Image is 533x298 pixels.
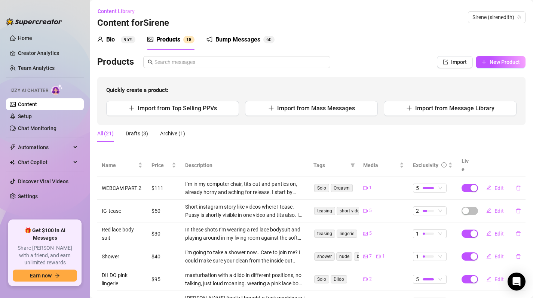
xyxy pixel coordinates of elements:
[106,101,239,116] button: Import from Top Selling PPVs
[10,144,16,150] span: thunderbolt
[185,271,305,288] div: masturbation with a dildo in different positions, no talking, just loud moaning. wearing a pink l...
[480,228,510,240] button: Edit
[147,268,181,291] td: $95
[18,141,71,153] span: Automations
[10,160,15,165] img: Chat Copilot
[55,273,60,278] span: arrow-right
[413,161,438,169] div: Exclusivity
[13,270,77,282] button: Earn nowarrow-right
[480,251,510,262] button: Edit
[97,56,134,68] h3: Products
[97,245,147,268] td: Shower
[97,154,147,177] th: Name
[106,35,115,44] div: Bio
[97,222,147,245] td: Red lace body suit
[510,182,527,194] button: delete
[494,208,504,214] span: Edit
[363,186,368,190] span: video-camera
[266,37,269,42] span: 6
[106,87,168,93] strong: Quickly create a product:
[147,222,181,245] td: $30
[516,231,521,236] span: delete
[97,200,147,222] td: IG-tease
[151,161,170,169] span: Price
[97,17,169,29] h3: Content for Sirene
[416,184,419,192] span: 5
[18,47,78,59] a: Creator Analytics
[97,5,141,17] button: Content Library
[154,58,326,66] input: Search messages
[314,252,335,261] span: shower
[156,35,180,44] div: Products
[382,253,385,260] span: 1
[490,59,520,65] span: New Product
[486,231,491,236] span: edit
[268,105,274,111] span: plus
[457,154,476,177] th: Live
[516,185,521,191] span: delete
[186,37,189,42] span: 1
[363,209,368,213] span: video-camera
[121,36,135,43] sup: 95%
[181,154,309,177] th: Description
[486,185,491,190] span: edit
[314,230,335,238] span: teasing
[486,254,491,259] span: edit
[416,230,419,238] span: 1
[486,276,491,282] span: edit
[369,207,372,214] span: 5
[416,275,419,283] span: 5
[369,230,372,237] span: 5
[309,154,359,177] th: Tags
[437,56,473,68] button: Import
[363,254,368,259] span: picture
[451,59,467,65] span: Import
[314,275,329,283] span: Solo
[18,193,38,199] a: Settings
[97,129,114,138] div: All (21)
[331,275,347,283] span: Dildo
[97,36,103,42] span: user
[441,162,447,168] span: info-circle
[263,36,275,43] sup: 60
[148,59,153,65] span: search
[480,182,510,194] button: Edit
[369,253,372,260] span: 7
[30,273,52,279] span: Earn now
[18,113,32,119] a: Setup
[415,105,494,112] span: Import from Message Library
[510,251,527,262] button: delete
[97,177,147,200] td: WEBCAM PART 2
[183,36,194,43] sup: 18
[10,87,48,94] span: Izzy AI Chatter
[510,228,527,240] button: delete
[126,129,148,138] div: Drafts (3)
[331,184,353,192] span: Orgasm
[18,65,55,71] a: Team Analytics
[416,252,419,261] span: 1
[384,101,517,116] button: Import from Message Library
[185,180,305,196] div: I’m in my computer chair, tits out and panties on, already horny and aching for release. I start ...
[486,208,491,213] span: edit
[147,177,181,200] td: $111
[277,105,355,112] span: Import from Mass Messages
[18,178,68,184] a: Discover Viral Videos
[245,101,378,116] button: Import from Mass Messages
[147,200,181,222] td: $50
[189,37,192,42] span: 8
[51,84,63,95] img: AI Chatter
[18,156,71,168] span: Chat Copilot
[185,248,305,265] div: I'm going to take a shower now.. Care to join me? I could make sure your clean from the inside out..
[337,207,367,215] span: short videos
[350,163,355,168] span: filter
[138,105,217,112] span: Import from Top Selling PPVs
[516,254,521,259] span: delete
[349,160,356,171] span: filter
[517,15,521,19] span: team
[369,184,372,191] span: 1
[472,12,521,23] span: Sirene (sirenedith)
[102,161,137,169] span: Name
[363,277,368,282] span: video-camera
[494,254,504,259] span: Edit
[18,125,56,131] a: Chat Monitoring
